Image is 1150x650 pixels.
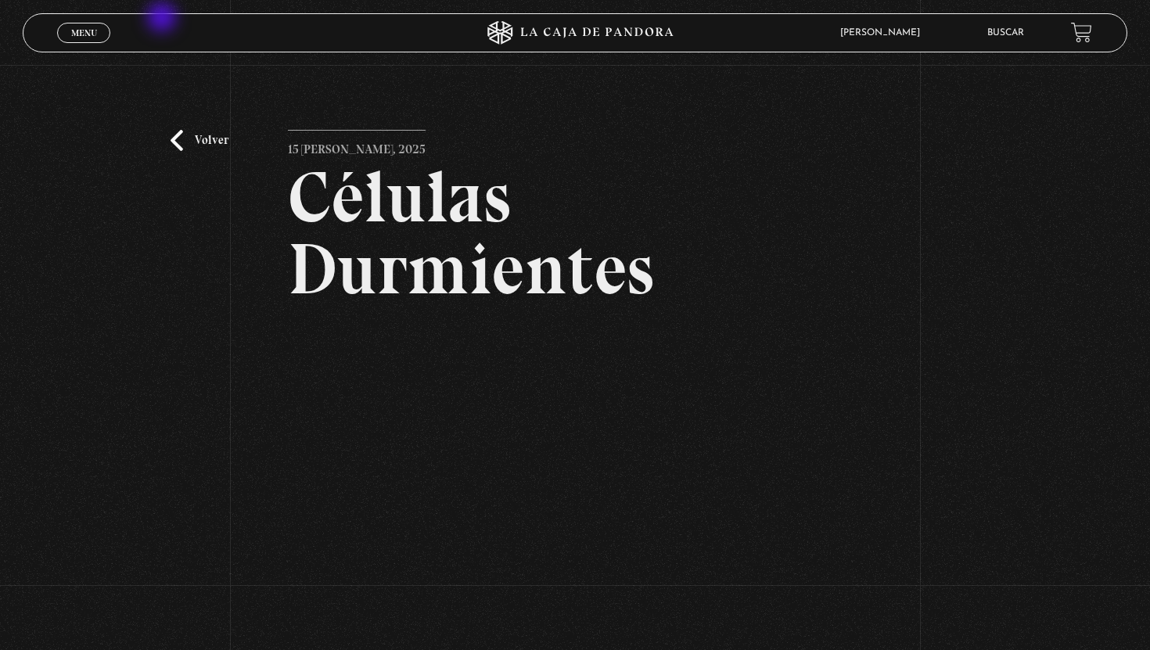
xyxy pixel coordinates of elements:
span: Menu [71,28,97,38]
p: 15 [PERSON_NAME], 2025 [288,130,426,161]
h2: Células Durmientes [288,161,862,305]
a: View your shopping cart [1071,22,1092,43]
span: [PERSON_NAME] [832,28,936,38]
a: Buscar [987,28,1024,38]
span: Cerrar [66,41,102,52]
a: Volver [171,130,228,151]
